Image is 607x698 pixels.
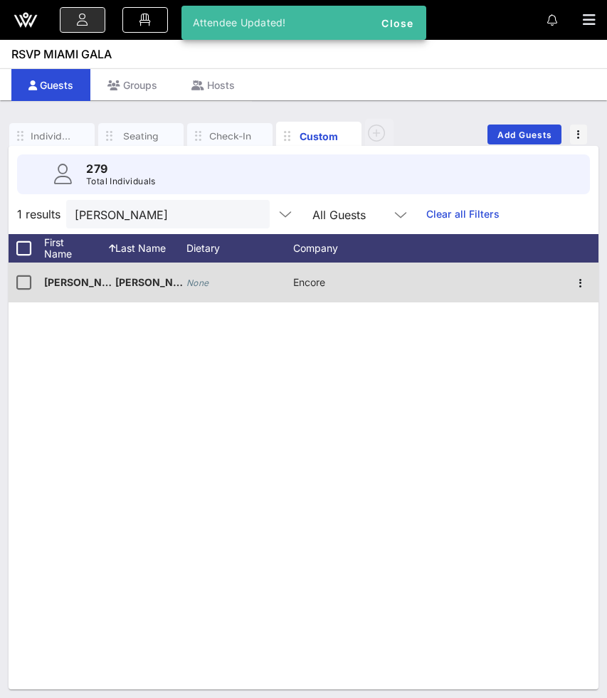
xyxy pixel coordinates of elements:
button: Close [375,10,421,36]
div: Seating [120,129,162,143]
div: Individuals [31,129,73,143]
p: 279 [86,160,156,177]
button: Add Guests [487,125,561,144]
div: All Guests [312,208,366,221]
a: Clear all Filters [426,206,500,222]
span: Attendee Updated! [193,16,286,28]
div: Check-In [209,129,251,143]
span: [PERSON_NAME] [44,276,128,288]
p: Total Individuals [86,174,156,189]
span: Encore [293,276,325,288]
div: Hosts [174,69,252,101]
span: Close [381,17,415,29]
span: [PERSON_NAME] [115,276,199,288]
span: Add Guests [497,129,553,140]
div: First Name [44,234,115,263]
div: Custom [297,129,340,144]
div: Guests [11,69,90,101]
span: RSVP MIAMI GALA [11,46,112,63]
div: Dietary [186,234,293,263]
div: Company [293,234,400,263]
div: Last Name [115,234,186,263]
i: None [186,277,209,288]
span: 1 results [17,206,60,223]
div: All Guests [304,200,418,228]
div: Groups [90,69,174,101]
